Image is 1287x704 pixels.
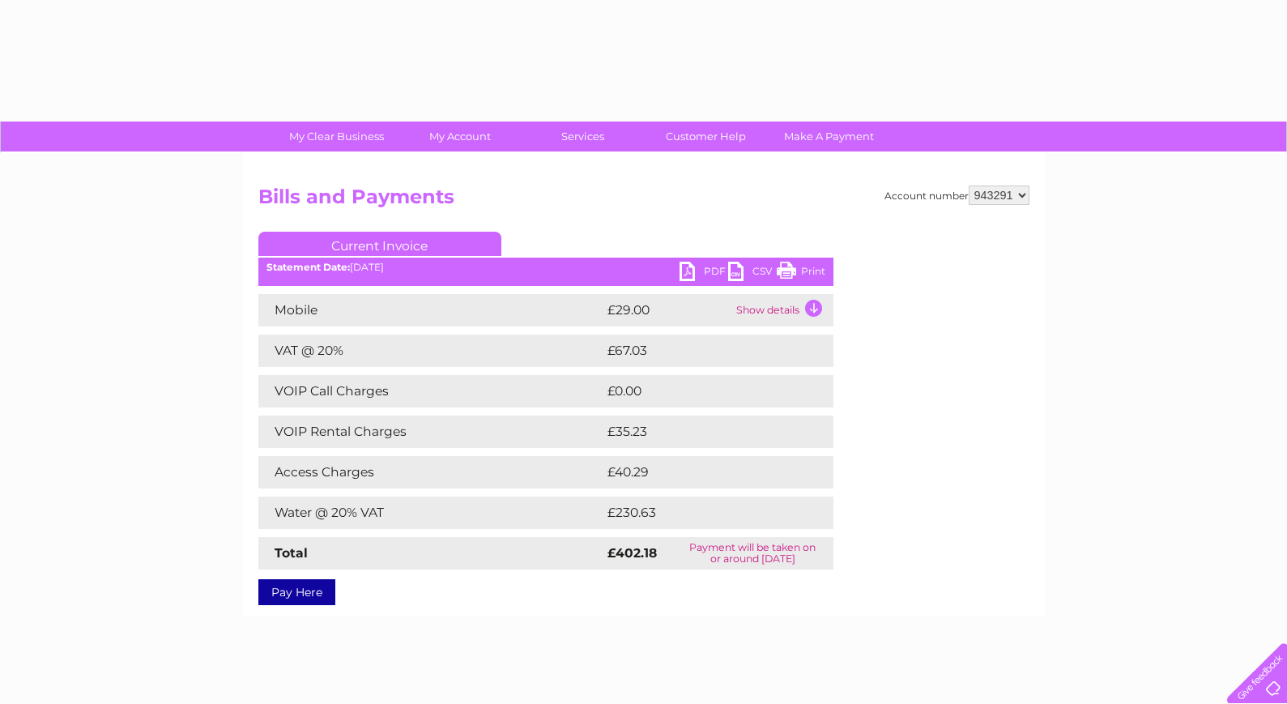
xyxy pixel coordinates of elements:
[258,335,603,367] td: VAT @ 20%
[258,294,603,326] td: Mobile
[603,335,800,367] td: £67.03
[603,375,796,407] td: £0.00
[603,497,805,529] td: £230.63
[672,537,833,570] td: Payment will be taken on or around [DATE]
[603,294,732,326] td: £29.00
[258,186,1029,216] h2: Bills and Payments
[516,122,650,151] a: Services
[258,375,603,407] td: VOIP Call Charges
[603,416,800,448] td: £35.23
[266,261,350,273] b: Statement Date:
[258,232,501,256] a: Current Invoice
[603,456,801,489] td: £40.29
[393,122,526,151] a: My Account
[275,545,308,561] strong: Total
[728,262,777,285] a: CSV
[258,416,603,448] td: VOIP Rental Charges
[258,262,833,273] div: [DATE]
[270,122,403,151] a: My Clear Business
[680,262,728,285] a: PDF
[777,262,825,285] a: Print
[607,545,657,561] strong: £402.18
[732,294,833,326] td: Show details
[884,186,1029,205] div: Account number
[639,122,773,151] a: Customer Help
[258,497,603,529] td: Water @ 20% VAT
[762,122,896,151] a: Make A Payment
[258,579,335,605] a: Pay Here
[258,456,603,489] td: Access Charges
